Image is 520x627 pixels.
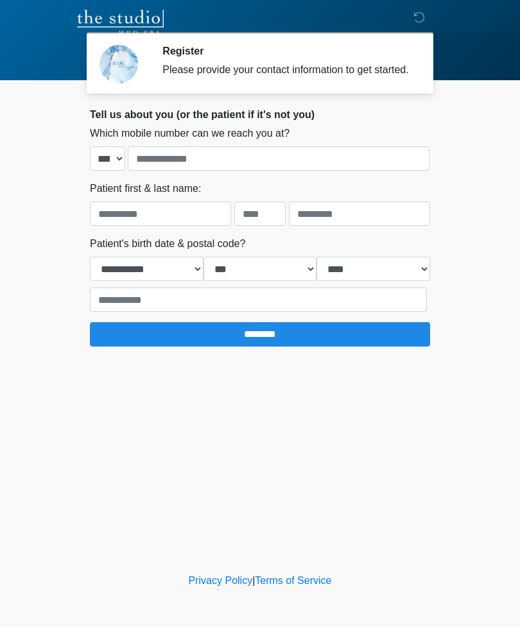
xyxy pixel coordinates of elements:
a: | [252,575,255,586]
img: Agent Avatar [100,45,138,83]
a: Privacy Policy [189,575,253,586]
a: Terms of Service [255,575,331,586]
h2: Tell us about you (or the patient if it's not you) [90,108,430,121]
label: Which mobile number can we reach you at? [90,126,290,141]
label: Patient first & last name: [90,181,201,196]
label: Patient's birth date & postal code? [90,236,245,252]
div: Please provide your contact information to get started. [162,62,411,78]
img: The Studio Med Spa Logo [77,10,164,35]
h2: Register [162,45,411,57]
